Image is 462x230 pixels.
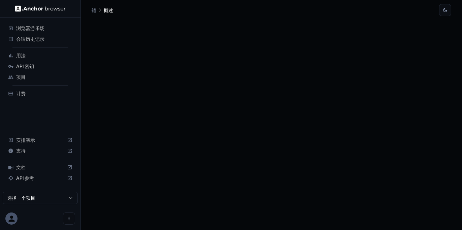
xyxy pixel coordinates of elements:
font: 锚 [92,7,96,13]
div: 支持 [5,145,75,156]
div: 文档 [5,162,75,173]
nav: 面包屑 [92,6,113,14]
div: 安排演示 [5,135,75,145]
font: API 密钥 [16,63,34,69]
div: API 参考 [5,173,75,184]
font: 支持 [16,148,26,154]
font: 文档 [16,164,26,170]
div: API 密钥 [5,61,75,72]
font: 会话历史记录 [16,36,44,42]
font: 用法 [16,53,26,58]
div: 项目 [5,72,75,83]
img: 锚标志 [15,5,66,12]
font: 概述 [104,7,113,13]
font: 计费 [16,91,26,96]
div: 用法 [5,50,75,61]
font: 项目 [16,74,26,80]
div: 计费 [5,88,75,99]
button: 打开菜单 [63,212,75,225]
div: 浏览器游乐场 [5,23,75,34]
font: 安排演示 [16,137,35,143]
font: API 参考 [16,175,34,181]
font: 浏览器游乐场 [16,25,44,31]
div: 会话历史记录 [5,34,75,44]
